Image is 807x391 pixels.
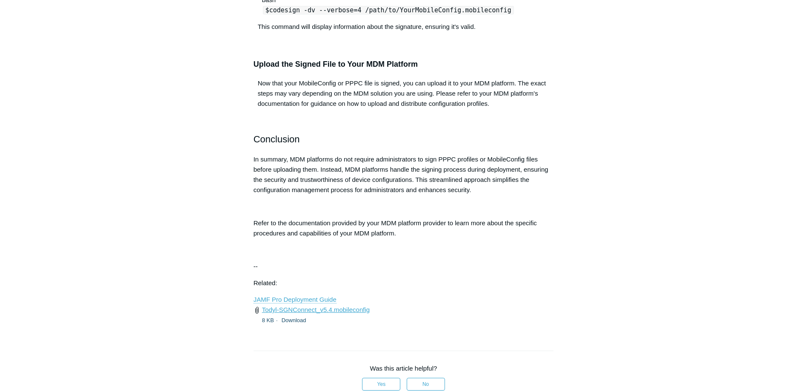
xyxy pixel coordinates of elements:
a: Download [282,317,306,323]
p: -- [254,261,554,272]
span: Was this article helpful? [370,365,437,372]
p: Now that your MobileConfig or PPPC file is signed, you can upload it to your MDM platform. The ex... [254,78,554,109]
button: This article was not helpful [407,378,445,391]
h3: Upload the Signed File to Your MDM Platform [254,58,554,71]
p: Related: [254,278,554,288]
span: 8 KB [262,317,280,323]
button: This article was helpful [362,378,400,391]
a: Todyl-SGNConnect_v5.4.mobileconfig [262,306,370,313]
p: Refer to the documentation provided by your MDM platform provider to learn more about the specifi... [254,218,554,238]
code: $codesign -dv --verbose=4 /path/to/YourMobileConfig.mobileconfig [263,6,514,14]
h2: Conclusion [254,132,554,147]
a: JAMF Pro Deployment Guide [254,296,336,303]
p: This command will display information about the signature, ensuring it's valid. [254,22,554,32]
p: In summary, MDM platforms do not require administrators to sign PPPC profiles or MobileConfig fil... [254,154,554,195]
